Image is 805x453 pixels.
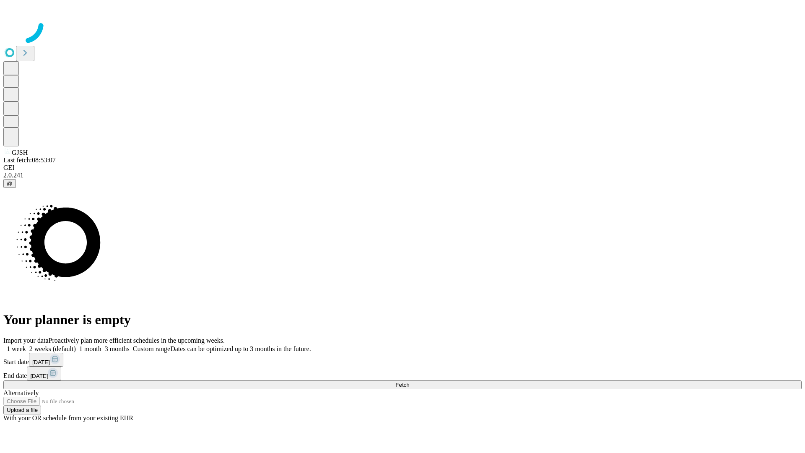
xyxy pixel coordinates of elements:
[3,367,802,380] div: End date
[133,345,170,352] span: Custom range
[3,172,802,179] div: 2.0.241
[3,406,41,414] button: Upload a file
[3,312,802,328] h1: Your planner is empty
[79,345,101,352] span: 1 month
[7,180,13,187] span: @
[3,353,802,367] div: Start date
[3,380,802,389] button: Fetch
[29,345,76,352] span: 2 weeks (default)
[3,389,39,396] span: Alternatively
[3,179,16,188] button: @
[3,414,133,422] span: With your OR schedule from your existing EHR
[29,353,63,367] button: [DATE]
[49,337,225,344] span: Proactively plan more efficient schedules in the upcoming weeks.
[7,345,26,352] span: 1 week
[12,149,28,156] span: GJSH
[395,382,409,388] span: Fetch
[3,156,56,164] span: Last fetch: 08:53:07
[32,359,50,365] span: [DATE]
[27,367,61,380] button: [DATE]
[105,345,130,352] span: 3 months
[170,345,311,352] span: Dates can be optimized up to 3 months in the future.
[30,373,48,379] span: [DATE]
[3,337,49,344] span: Import your data
[3,164,802,172] div: GEI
